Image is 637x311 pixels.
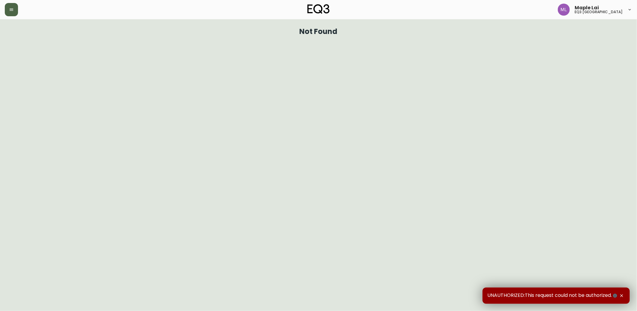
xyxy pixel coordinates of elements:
img: 61e28cffcf8cc9f4e300d877dd684943 [558,4,570,16]
h1: Not Found [300,29,338,34]
span: UNAUTHORIZED:This request could not be authorized. [487,292,618,299]
img: logo [307,4,330,14]
span: Maple Lai [575,5,599,10]
h5: eq3 [GEOGRAPHIC_DATA] [575,10,623,14]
